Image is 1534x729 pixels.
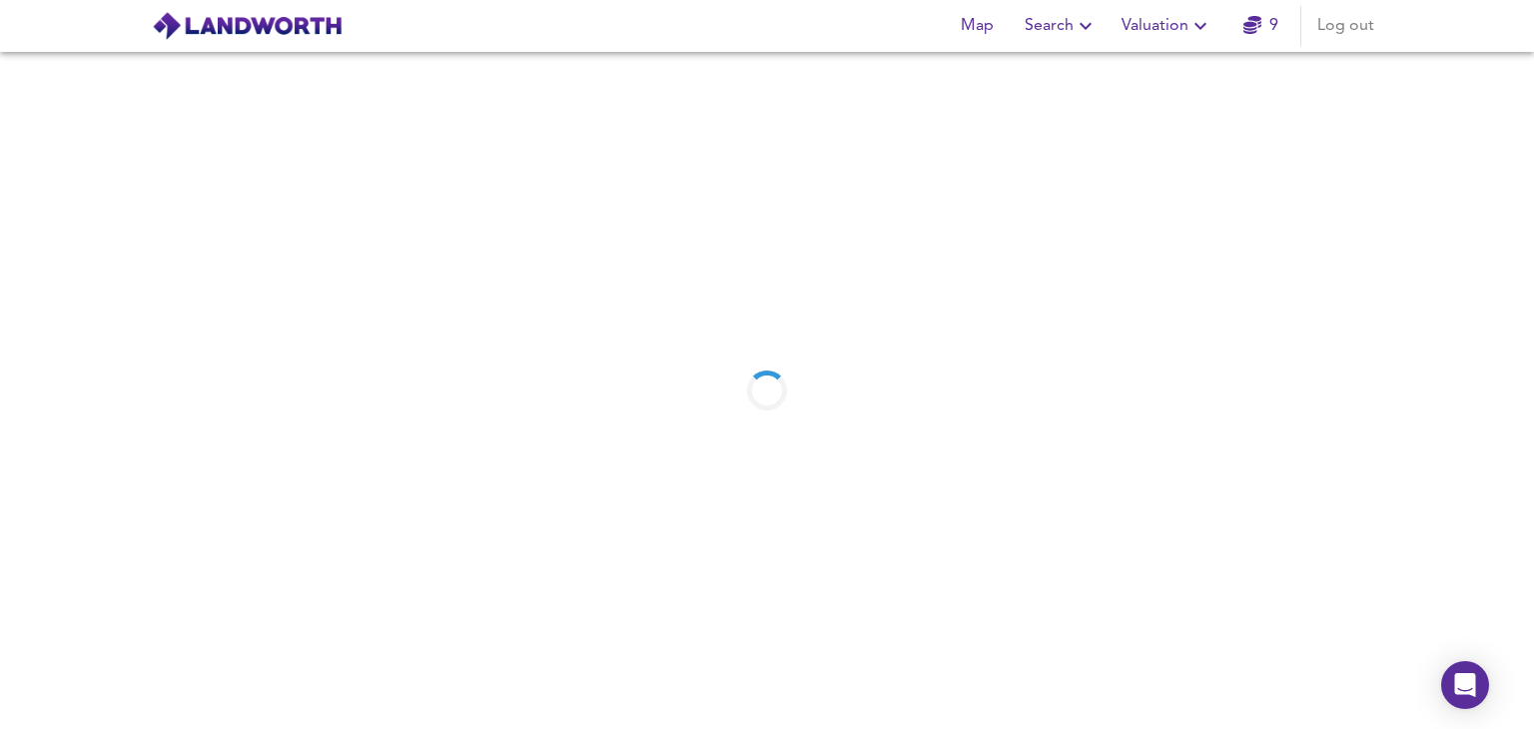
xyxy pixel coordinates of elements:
[1025,12,1098,40] span: Search
[1243,12,1278,40] a: 9
[945,6,1009,46] button: Map
[1017,6,1106,46] button: Search
[1114,6,1220,46] button: Valuation
[1228,6,1292,46] button: 9
[1309,6,1382,46] button: Log out
[1122,12,1212,40] span: Valuation
[152,11,343,41] img: logo
[1317,12,1374,40] span: Log out
[1441,661,1489,709] div: Open Intercom Messenger
[953,12,1001,40] span: Map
